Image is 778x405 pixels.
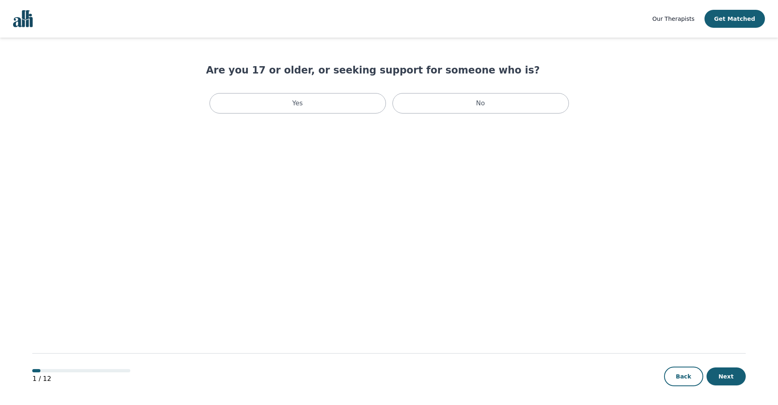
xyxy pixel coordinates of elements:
p: 1 / 12 [32,374,130,384]
h1: Are you 17 or older, or seeking support for someone who is? [206,64,572,77]
a: Our Therapists [652,14,694,24]
p: Yes [292,98,303,108]
button: Back [664,367,703,386]
img: alli logo [13,10,33,27]
span: Our Therapists [652,16,694,22]
p: No [476,98,485,108]
button: Get Matched [704,10,765,28]
button: Next [707,367,746,385]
